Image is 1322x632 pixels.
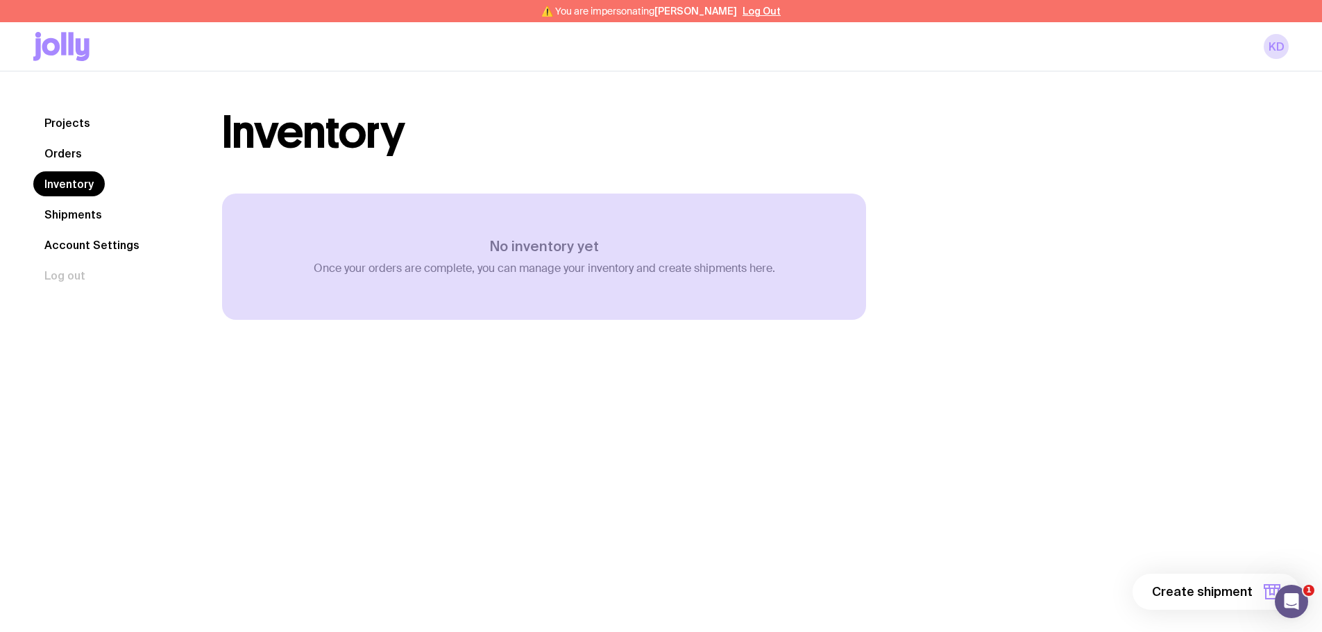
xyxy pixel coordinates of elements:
[33,110,101,135] a: Projects
[33,141,93,166] a: Orders
[1303,585,1314,596] span: 1
[33,171,105,196] a: Inventory
[1133,574,1300,610] button: Create shipment
[743,6,781,17] button: Log Out
[222,110,405,155] h1: Inventory
[541,6,737,17] span: ⚠️ You are impersonating
[654,6,737,17] span: [PERSON_NAME]
[1152,583,1253,600] span: Create shipment
[33,232,151,257] a: Account Settings
[1264,34,1289,59] a: KD
[33,202,113,227] a: Shipments
[314,262,775,275] p: Once your orders are complete, you can manage your inventory and create shipments here.
[1275,585,1308,618] iframe: Intercom live chat
[33,263,96,288] button: Log out
[314,238,775,255] h3: No inventory yet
